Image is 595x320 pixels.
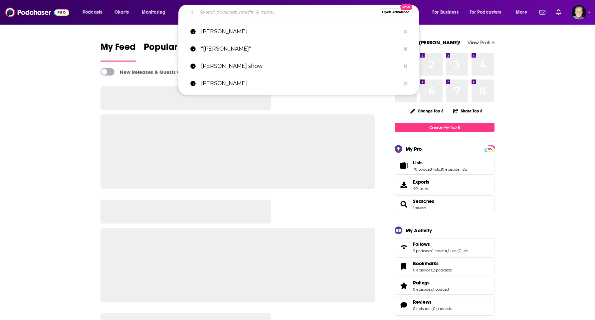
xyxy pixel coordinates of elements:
a: 7 lists [459,248,468,253]
a: Ratings [397,281,410,290]
span: , [432,287,433,292]
span: , [458,248,459,253]
a: 1 saved [413,206,426,210]
a: Lists [397,161,410,170]
button: Share Top 8 [453,104,483,117]
span: New [400,4,412,10]
a: Popular Feed [144,41,200,62]
span: Lists [395,157,495,175]
a: Lists [413,160,467,166]
button: Show profile menu [572,5,586,20]
span: Ratings [413,280,430,286]
input: Search podcasts, credits, & more... [197,7,379,18]
a: Bookmarks [413,260,452,266]
a: 0 podcasts [433,306,452,311]
span: Monitoring [142,8,165,17]
span: 40 items [413,186,429,191]
span: Exports [397,180,410,190]
a: Welcome [PERSON_NAME]! [395,39,461,46]
a: Ratings [413,280,449,286]
span: Exports [413,179,429,185]
button: open menu [137,7,174,18]
a: [PERSON_NAME] [178,75,419,92]
a: Charts [110,7,133,18]
a: 2 podcasts [413,248,432,253]
a: [PERSON_NAME] [178,23,419,40]
span: Charts [114,8,129,17]
span: For Podcasters [470,8,501,17]
img: Podchaser - Follow, Share and Rate Podcasts [5,6,69,19]
a: My Feed [100,41,136,62]
span: , [440,167,441,172]
a: Show notifications dropdown [553,7,564,18]
span: Reviews [395,296,495,314]
div: My Activity [406,227,432,234]
a: "[PERSON_NAME]" [178,40,419,58]
span: Lists [413,160,423,166]
a: Exports [395,176,495,194]
button: open menu [78,7,111,18]
span: Reviews [413,299,432,305]
a: Bookmarks [397,262,410,271]
span: Follows [413,241,430,247]
a: Reviews [397,300,410,310]
a: 0 episodes [413,268,432,272]
div: My Pro [406,146,422,152]
a: Searches [413,198,434,204]
img: User Profile [572,5,586,20]
span: Logged in as JonesLiterary [572,5,586,20]
span: , [432,306,433,311]
p: "nikki glasser" [201,40,400,58]
span: Follows [395,238,495,256]
span: Ratings [395,277,495,295]
button: open menu [511,7,535,18]
a: Follows [397,242,410,252]
span: Bookmarks [413,260,439,266]
p: nikki glasser [201,75,400,92]
span: Open Advanced [382,11,410,14]
a: Show notifications dropdown [537,7,548,18]
a: 0 episodes [413,287,432,292]
a: 1 creator [432,248,447,253]
button: open menu [428,7,467,18]
a: 0 episodes [413,306,432,311]
p: nikki glasser show [201,58,400,75]
a: New Releases & Guests Only [100,68,188,76]
span: My Feed [100,41,136,57]
span: , [447,248,448,253]
a: Create My Top 8 [395,123,495,132]
p: nikki glaser [201,23,400,40]
span: Searches [395,195,495,213]
span: , [432,268,433,272]
a: Reviews [413,299,452,305]
a: PRO [486,146,494,151]
a: 2 podcasts [433,268,452,272]
span: Popular Feed [144,41,200,57]
a: View Profile [468,39,495,46]
span: More [516,8,527,17]
a: 70 podcast lists [413,167,440,172]
a: 1 podcast [433,287,449,292]
span: Bookmarks [395,257,495,275]
a: 1 user [448,248,458,253]
button: Open AdvancedNew [379,8,413,16]
span: Podcasts [83,8,102,17]
div: Search podcasts, credits, & more... [185,5,425,20]
a: Searches [397,200,410,209]
a: [PERSON_NAME] show [178,58,419,75]
button: Change Top 8 [406,107,448,115]
a: 10 episode lists [441,167,467,172]
button: open menu [465,7,511,18]
span: For Business [432,8,459,17]
a: Follows [413,241,468,247]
